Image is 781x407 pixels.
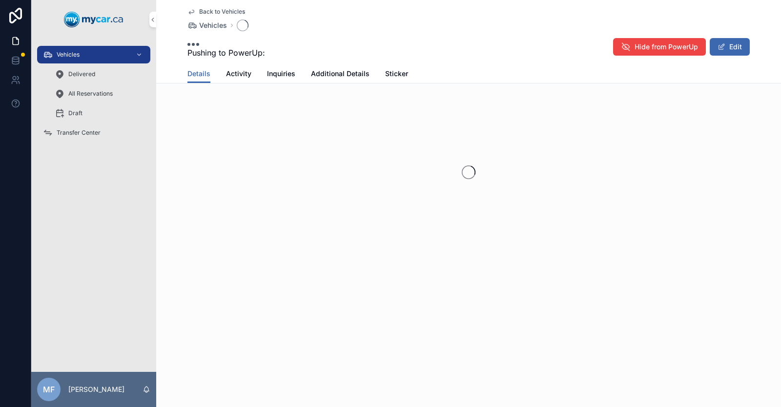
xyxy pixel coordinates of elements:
span: Activity [226,69,251,79]
a: Vehicles [37,46,150,63]
span: Pushing to PowerUp: [187,47,265,59]
p: [PERSON_NAME] [68,385,124,394]
a: Additional Details [311,65,370,84]
a: Inquiries [267,65,295,84]
span: Inquiries [267,69,295,79]
span: Sticker [385,69,408,79]
span: Transfer Center [57,129,101,137]
a: Vehicles [187,20,227,30]
span: Back to Vehicles [199,8,245,16]
a: Details [187,65,210,83]
span: MF [43,384,55,395]
a: Activity [226,65,251,84]
button: Edit [710,38,750,56]
a: Back to Vehicles [187,8,245,16]
a: Transfer Center [37,124,150,142]
span: Vehicles [199,20,227,30]
span: Draft [68,109,82,117]
span: Delivered [68,70,95,78]
img: App logo [64,12,123,27]
a: All Reservations [49,85,150,102]
a: Draft [49,104,150,122]
span: Additional Details [311,69,370,79]
a: Delivered [49,65,150,83]
span: Hide from PowerUp [635,42,698,52]
div: scrollable content [31,39,156,154]
a: Sticker [385,65,408,84]
span: All Reservations [68,90,113,98]
span: Details [187,69,210,79]
button: Hide from PowerUp [613,38,706,56]
span: Vehicles [57,51,80,59]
